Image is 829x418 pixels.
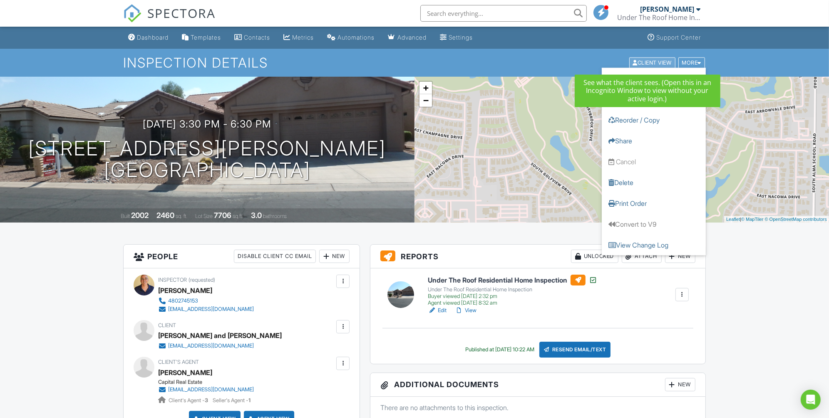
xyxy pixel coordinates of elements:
div: 2002 [132,211,149,220]
div: New [665,250,695,263]
span: Client's Agent [158,359,199,365]
span: Built [121,213,130,219]
div: Resend Email/Text [539,342,611,358]
input: Search everything... [420,5,587,22]
div: New [665,378,695,391]
a: Share [602,130,706,151]
span: Client's Agent - [169,397,209,403]
a: Leaflet [726,217,740,222]
div: 3.0 [251,211,262,220]
h1: Inspection Details [123,55,706,70]
a: Zoom out [419,94,432,107]
span: SPECTORA [147,4,216,22]
a: SPECTORA [123,11,216,29]
a: Advanced [385,30,430,45]
a: © OpenStreetMap contributors [765,217,827,222]
a: Metrics [280,30,317,45]
a: Dashboard [125,30,172,45]
div: Support Center [656,34,701,41]
a: [EMAIL_ADDRESS][DOMAIN_NAME] [158,385,254,394]
span: (requested) [189,277,215,283]
a: Property Details [602,68,706,88]
h1: [STREET_ADDRESS][PERSON_NAME] [GEOGRAPHIC_DATA] [29,138,386,182]
div: Capital Real Estate [158,379,261,385]
h3: [DATE] 3:30 pm - 6:30 pm [143,118,272,130]
div: | [724,216,829,223]
a: Automations (Basic) [324,30,378,45]
div: New [319,250,350,263]
div: Disable Client CC Email [234,250,316,263]
a: Zoom in [419,82,432,94]
span: Seller's Agent - [213,397,251,403]
div: 7706 [214,211,232,220]
div: Metrics [292,34,314,41]
span: Inspector [158,277,187,283]
a: Contacts [231,30,273,45]
div: Advanced [397,34,427,41]
span: sq.ft. [233,213,243,219]
a: Edit [428,306,447,315]
a: View [455,306,477,315]
strong: 1 [248,397,251,403]
div: 2460 [157,211,175,220]
a: Print Order [602,193,706,213]
h3: People [124,245,360,268]
img: The Best Home Inspection Software - Spectora [123,4,141,23]
div: Open Intercom Messenger [801,390,821,410]
a: Reschedule [602,88,706,109]
a: Reorder / Copy [602,109,706,130]
a: Templates [179,30,224,45]
div: [EMAIL_ADDRESS][DOMAIN_NAME] [168,343,254,349]
div: Under The Roof Residential Home Inspection [428,286,597,293]
div: Cancel [616,157,636,166]
span: sq. ft. [176,213,188,219]
h3: Reports [370,245,705,268]
div: Settings [449,34,473,41]
a: © MapTiler [741,217,764,222]
a: [PERSON_NAME] [158,366,212,379]
div: Buyer viewed [DATE] 2:32 pm [428,293,597,300]
div: Contacts [244,34,270,41]
div: Under The Roof Home Inspections [617,13,700,22]
a: Client View [628,59,678,65]
span: Lot Size [196,213,213,219]
div: Automations [338,34,375,41]
div: More [678,57,705,68]
span: Client [158,322,176,328]
a: [EMAIL_ADDRESS][DOMAIN_NAME] [158,305,254,313]
a: Convert to V9 [602,213,706,234]
div: Unlocked [571,250,618,263]
a: [EMAIL_ADDRESS][DOMAIN_NAME] [158,342,275,350]
div: Agent viewed [DATE] 8:32 am [428,300,597,306]
a: Under The Roof Residential Home Inspection Under The Roof Residential Home Inspection Buyer viewe... [428,275,597,306]
div: [PERSON_NAME] [640,5,694,13]
div: Published at [DATE] 10:22 AM [465,346,534,353]
strong: 3 [205,397,208,403]
a: Settings [437,30,476,45]
h6: Under The Roof Residential Home Inspection [428,275,597,285]
a: Support Center [644,30,704,45]
div: Dashboard [137,34,169,41]
a: View Change Log [602,234,706,255]
span: bathrooms [263,213,287,219]
div: Attach [622,250,662,263]
div: [EMAIL_ADDRESS][DOMAIN_NAME] [168,306,254,313]
div: [PERSON_NAME] [158,284,212,297]
div: 4802745153 [168,298,198,304]
h3: Additional Documents [370,373,705,397]
a: 4802745153 [158,297,254,305]
div: Templates [191,34,221,41]
div: [PERSON_NAME] and [PERSON_NAME] [158,329,282,342]
div: Client View [629,57,675,68]
a: Delete [602,172,706,193]
p: There are no attachments to this inspection. [380,403,695,412]
div: [EMAIL_ADDRESS][DOMAIN_NAME] [168,386,254,393]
